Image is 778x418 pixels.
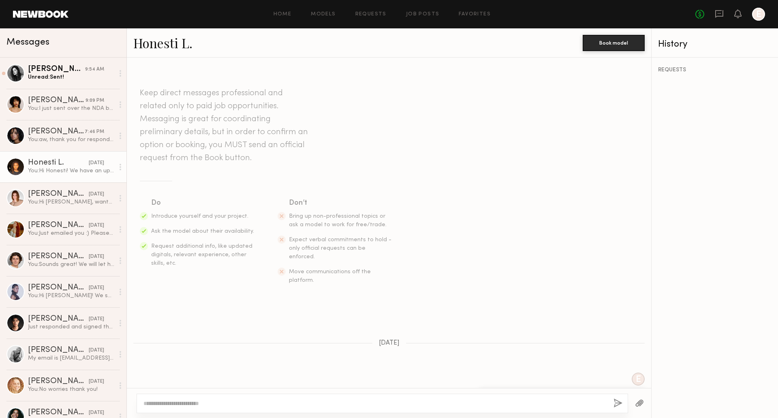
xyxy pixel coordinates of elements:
a: Job Posts [406,12,440,17]
div: You: Hi Honesti! We have an upcoming campaign shoot scheduled for 9/9 and wanted to check if you ... [28,167,114,175]
div: You: Hi [PERSON_NAME], wanted to follow up to see if you've been able to check your email and if ... [28,198,114,206]
a: E [752,8,765,21]
a: Requests [355,12,387,17]
span: [DATE] [379,340,400,347]
div: Just responded and signed the NDA. Looking forward to working with you! [28,323,114,331]
div: [PERSON_NAME] [28,284,89,292]
div: [PERSON_NAME] [28,96,85,105]
span: Bring up non-professional topics or ask a model to work for free/trade. [289,214,387,227]
div: You: No worries thank you! [28,386,114,393]
span: Request additional info, like updated digitals, relevant experience, other skills, etc. [151,244,252,266]
a: Favorites [459,12,491,17]
div: 9:54 AM [85,66,104,73]
button: Book model [583,35,645,51]
div: You: I just sent over the NDA but it might be in your spam or junk mail, please let me know if yo... [28,105,114,112]
div: You: Sounds great! We will let her know :) [28,261,114,268]
div: [PERSON_NAME] [28,346,89,354]
div: [DATE] [89,191,104,198]
span: Messages [6,38,49,47]
span: Expect verbal commitments to hold - only official requests can be enforced. [289,237,391,259]
a: Models [311,12,336,17]
div: [PERSON_NAME] [28,221,89,229]
div: [DATE] [89,253,104,261]
div: Unread: Sent! [28,73,114,81]
div: [DATE] [89,222,104,229]
div: Do [151,197,255,209]
a: Honesti L. [133,34,192,51]
span: Move communications off the platform. [289,269,371,283]
div: [DATE] [89,378,104,386]
div: My email is [EMAIL_ADDRESS][DOMAIN_NAME] [28,354,114,362]
div: You: Just emailed you :) Please check your spam aswell [28,229,114,237]
div: [DATE] [89,159,104,167]
div: [PERSON_NAME] [28,409,89,417]
div: [PERSON_NAME] [28,253,89,261]
div: [DATE] [89,284,104,292]
header: Keep direct messages professional and related only to paid job opportunities. Messaging is great ... [140,87,310,165]
a: Book model [583,39,645,46]
div: [PERSON_NAME] [28,190,89,198]
div: [PERSON_NAME] [28,128,85,136]
div: You: Hi [PERSON_NAME]! We sent you over an email and would like to get ready to book as our shoot... [28,292,114,300]
div: [DATE] [89,315,104,323]
div: [PERSON_NAME] [28,315,89,323]
div: Don’t [289,197,393,209]
div: [DATE] [89,409,104,417]
div: You: aw, thank you for responding [28,136,114,144]
span: Introduce yourself and your project. [151,214,248,219]
a: Home [274,12,292,17]
div: History [658,40,772,49]
div: [PERSON_NAME] [28,377,89,386]
span: Ask the model about their availability. [151,229,254,234]
div: [DATE] [89,347,104,354]
div: Honesti L. [28,159,89,167]
div: REQUESTS [658,67,772,73]
div: [PERSON_NAME] [28,65,85,73]
div: 9:09 PM [85,97,104,105]
div: 7:46 PM [85,128,104,136]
